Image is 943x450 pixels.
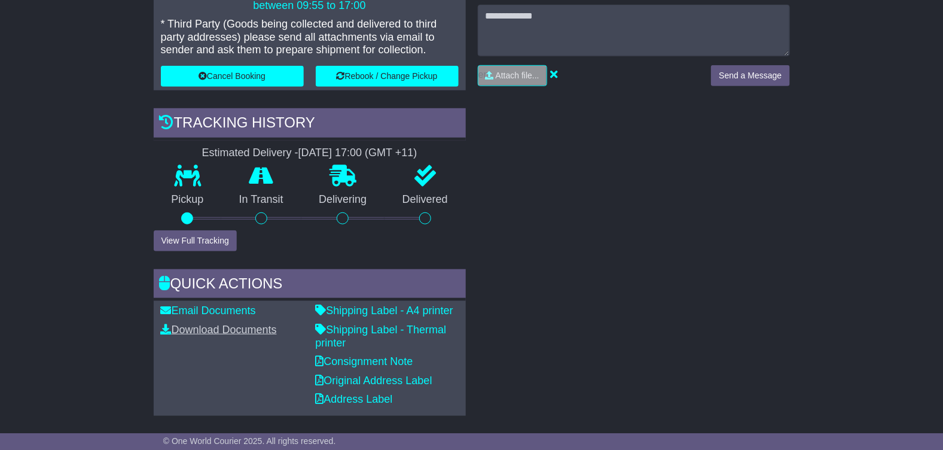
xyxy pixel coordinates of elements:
p: In Transit [221,193,301,206]
a: Download Documents [161,324,277,336]
button: View Full Tracking [154,230,237,251]
a: Shipping Label - Thermal printer [316,324,447,349]
button: Send a Message [711,65,789,86]
p: Delivered [384,193,466,206]
a: Consignment Note [316,355,413,367]
button: Rebook / Change Pickup [316,66,459,87]
p: Pickup [154,193,222,206]
span: © One World Courier 2025. All rights reserved. [163,436,336,446]
a: Original Address Label [316,375,432,387]
div: Tracking history [154,108,466,141]
div: Estimated Delivery - [154,147,466,160]
a: Shipping Label - A4 printer [316,305,453,317]
div: Quick Actions [154,269,466,302]
p: * Third Party (Goods being collected and delivered to third party addresses) please send all atta... [161,18,459,57]
a: Address Label [316,393,393,405]
p: Delivering [301,193,385,206]
a: Email Documents [161,305,256,317]
div: [DATE] 17:00 (GMT +11) [298,147,417,160]
button: Cancel Booking [161,66,304,87]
